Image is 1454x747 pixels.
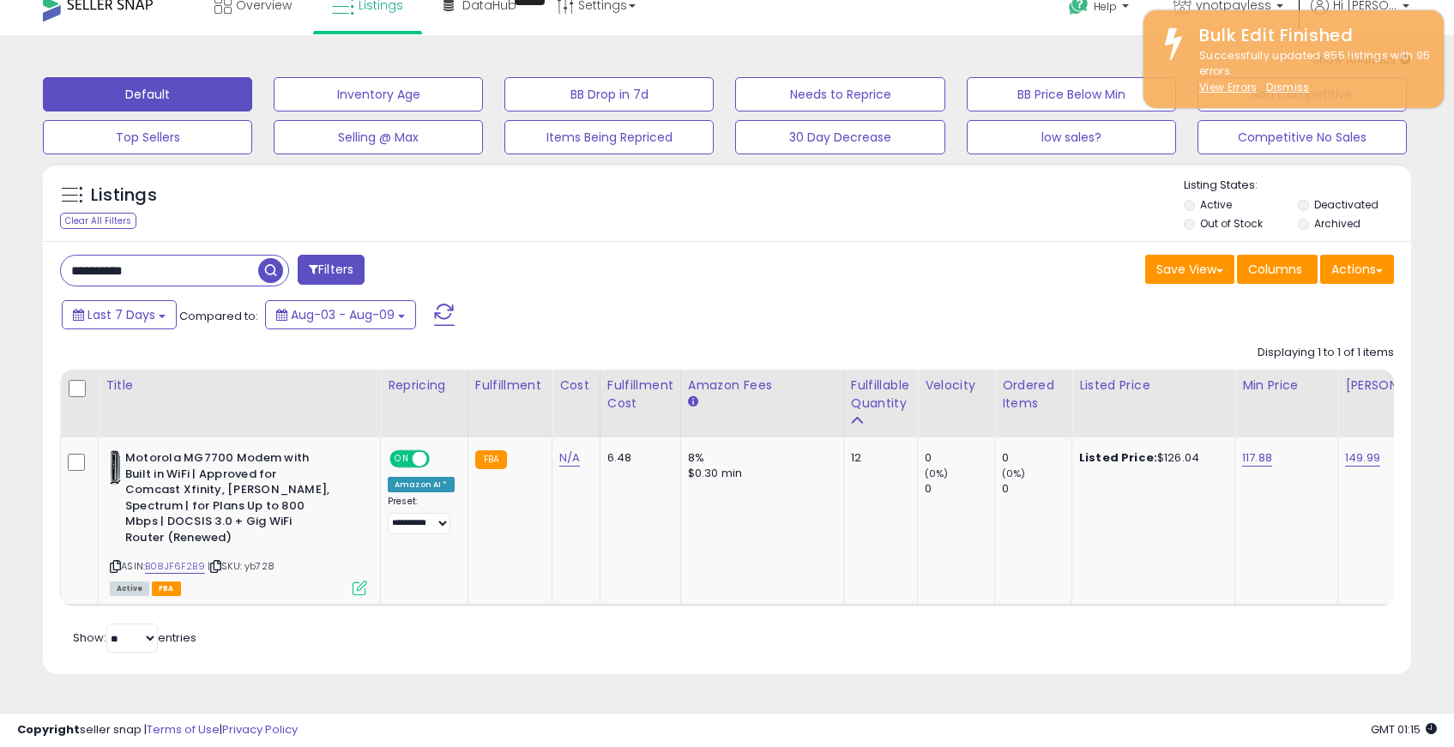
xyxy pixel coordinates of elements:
[1258,345,1394,361] div: Displaying 1 to 1 of 1 items
[125,450,334,550] b: Motorola MG7700 Modem with Built in WiFi | Approved for Comcast Xfinity, [PERSON_NAME], Spectrum ...
[17,722,298,738] div: seller snap | |
[1184,178,1411,194] p: Listing States:
[1371,721,1437,738] span: 2025-08-17 01:15 GMT
[688,450,830,466] div: 8%
[607,450,667,466] div: 6.48
[427,452,455,467] span: OFF
[298,255,365,285] button: Filters
[1242,377,1330,395] div: Min Price
[62,300,177,329] button: Last 7 Days
[1002,481,1071,497] div: 0
[607,377,673,413] div: Fulfillment Cost
[475,377,545,395] div: Fulfillment
[1079,377,1228,395] div: Listed Price
[1198,120,1407,154] button: Competitive No Sales
[1079,450,1222,466] div: $126.04
[110,581,149,596] span: All listings currently available for purchase on Amazon
[152,581,181,596] span: FBA
[208,559,275,573] span: | SKU: yb728
[851,377,910,413] div: Fulfillable Quantity
[1314,197,1379,212] label: Deactivated
[504,120,714,154] button: Items Being Repriced
[388,496,455,534] div: Preset:
[110,450,121,485] img: 41p-Gl92GnL._SL40_.jpg
[1314,216,1360,231] label: Archived
[688,395,698,410] small: Amazon Fees.
[1266,80,1309,94] u: Dismiss
[179,308,258,324] span: Compared to:
[1320,255,1394,284] button: Actions
[388,377,461,395] div: Repricing
[60,213,136,229] div: Clear All Filters
[1199,80,1258,94] a: View Errors
[925,481,994,497] div: 0
[1145,255,1234,284] button: Save View
[925,377,987,395] div: Velocity
[1345,449,1380,467] a: 149.99
[222,721,298,738] a: Privacy Policy
[559,377,593,395] div: Cost
[274,120,483,154] button: Selling @ Max
[1186,48,1431,96] div: Successfully updated 855 listings with 95 errors.
[967,77,1176,111] button: BB Price Below Min
[475,450,507,469] small: FBA
[265,300,416,329] button: Aug-03 - Aug-09
[967,120,1176,154] button: low sales?
[559,449,580,467] a: N/A
[87,306,155,323] span: Last 7 Days
[688,466,830,481] div: $0.30 min
[504,77,714,111] button: BB Drop in 7d
[43,120,252,154] button: Top Sellers
[1200,216,1263,231] label: Out of Stock
[17,721,80,738] strong: Copyright
[1002,377,1065,413] div: Ordered Items
[106,377,373,395] div: Title
[925,467,949,480] small: (0%)
[688,377,836,395] div: Amazon Fees
[1242,449,1272,467] a: 117.88
[735,120,944,154] button: 30 Day Decrease
[110,450,367,593] div: ASIN:
[274,77,483,111] button: Inventory Age
[291,306,395,323] span: Aug-03 - Aug-09
[1200,197,1232,212] label: Active
[147,721,220,738] a: Terms of Use
[1002,450,1071,466] div: 0
[91,184,157,208] h5: Listings
[1237,255,1318,284] button: Columns
[851,450,904,466] div: 12
[1186,23,1431,48] div: Bulk Edit Finished
[1248,261,1302,278] span: Columns
[391,452,413,467] span: ON
[145,559,205,574] a: B08JF6F2B9
[388,477,455,492] div: Amazon AI *
[1002,467,1026,480] small: (0%)
[735,77,944,111] button: Needs to Reprice
[1345,377,1447,395] div: [PERSON_NAME]
[1079,449,1157,466] b: Listed Price:
[925,450,994,466] div: 0
[43,77,252,111] button: Default
[73,630,196,646] span: Show: entries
